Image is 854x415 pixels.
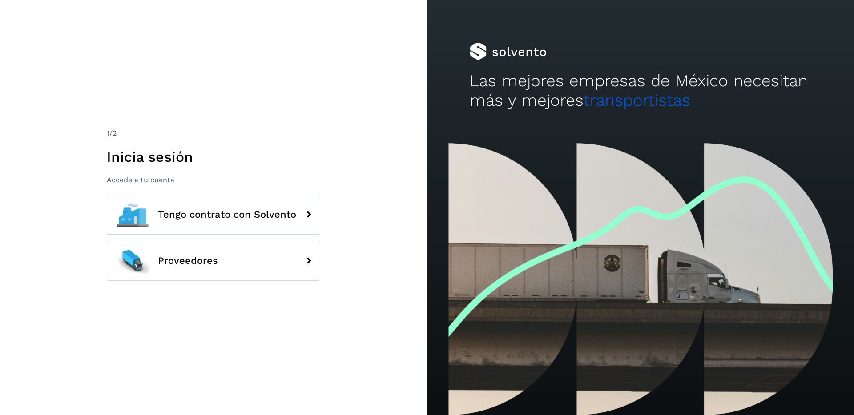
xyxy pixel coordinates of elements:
[107,241,320,281] button: Proveedores
[107,195,320,235] button: Tengo contrato con Solvento
[470,71,811,111] h2: Las mejores empresas de México necesitan más y mejores
[107,129,109,137] span: 1
[107,176,320,184] p: Accede a tu cuenta
[107,148,320,165] h1: Inicia sesión
[158,255,218,266] span: Proveedores
[584,91,690,110] span: transportistas
[107,128,320,139] div: /2
[158,209,296,220] span: Tengo contrato con Solvento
